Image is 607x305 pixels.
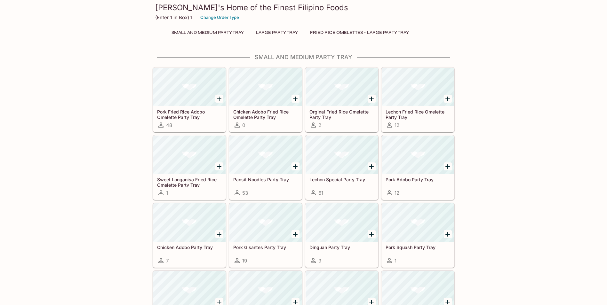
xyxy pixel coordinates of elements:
div: Lechon Special Party Tray [306,136,378,174]
a: Pork Gisantes Party Tray19 [229,203,302,268]
div: Pork Adobo Party Tray [382,136,454,174]
button: Add Pansit Noodles Party Tray [292,162,300,170]
button: Fried Rice Omelettes - Large Party Tray [307,28,412,37]
a: Sweet Longanisa Fried Rice Omelette Party Tray1 [153,135,226,200]
h5: Chicken Adobo Fried Rice Omelette Party Tray [233,109,298,120]
div: Sweet Longanisa Fried Rice Omelette Party Tray [153,136,226,174]
div: Chicken Adobo Fried Rice Omelette Party Tray [229,68,302,106]
h5: Pork Squash Party Tray [386,245,450,250]
span: 7 [166,258,169,264]
button: Add Pork Fried Rice Adobo Omelette Party Tray [215,95,223,103]
div: Pork Squash Party Tray [382,203,454,242]
button: Add Pork Gisantes Party Tray [292,230,300,238]
h5: Orginal Fried Rice Omelette Party Tray [309,109,374,120]
div: Chicken Adobo Party Tray [153,203,226,242]
h5: Pansit Noodles Party Tray [233,177,298,182]
div: Orginal Fried Rice Omelette Party Tray [306,68,378,106]
span: 61 [318,190,323,196]
a: Lechon Fried Rice Omelette Party Tray12 [381,67,454,132]
button: Add Lechon Special Party Tray [368,162,376,170]
h5: Sweet Longanisa Fried Rice Omelette Party Tray [157,177,222,187]
div: Lechon Fried Rice Omelette Party Tray [382,68,454,106]
span: 1 [395,258,396,264]
span: 12 [395,190,399,196]
button: Add Pork Squash Party Tray [444,230,452,238]
span: 12 [395,122,399,128]
button: Add Orginal Fried Rice Omelette Party Tray [368,95,376,103]
a: Orginal Fried Rice Omelette Party Tray2 [305,67,378,132]
a: Pork Fried Rice Adobo Omelette Party Tray48 [153,67,226,132]
p: (Enter 1 in Box) 1 [155,14,192,20]
h5: Pork Gisantes Party Tray [233,245,298,250]
button: Add Chicken Adobo Fried Rice Omelette Party Tray [292,95,300,103]
button: Add Lechon Fried Rice Omelette Party Tray [444,95,452,103]
a: Chicken Adobo Party Tray7 [153,203,226,268]
div: Pork Fried Rice Adobo Omelette Party Tray [153,68,226,106]
button: Add Sweet Longanisa Fried Rice Omelette Party Tray [215,162,223,170]
div: Pork Gisantes Party Tray [229,203,302,242]
h5: Pork Fried Rice Adobo Omelette Party Tray [157,109,222,120]
a: Chicken Adobo Fried Rice Omelette Party Tray0 [229,67,302,132]
button: Large Party Tray [252,28,301,37]
a: Pork Squash Party Tray1 [381,203,454,268]
button: Add Dinguan Party Tray [368,230,376,238]
span: 0 [242,122,245,128]
button: Add Pork Adobo Party Tray [444,162,452,170]
span: 48 [166,122,172,128]
a: Pansit Noodles Party Tray53 [229,135,302,200]
h5: Lechon Special Party Tray [309,177,374,182]
span: 19 [242,258,247,264]
h4: Small and Medium Party Tray [153,54,455,61]
a: Dinguan Party Tray9 [305,203,378,268]
h5: Dinguan Party Tray [309,245,374,250]
div: Pansit Noodles Party Tray [229,136,302,174]
span: 53 [242,190,248,196]
h5: Chicken Adobo Party Tray [157,245,222,250]
button: Change Order Type [197,12,242,22]
h5: Pork Adobo Party Tray [386,177,450,182]
h3: [PERSON_NAME]'s Home of the Finest Filipino Foods [155,3,452,12]
span: 1 [166,190,168,196]
span: 9 [318,258,321,264]
div: Dinguan Party Tray [306,203,378,242]
button: Small and Medium Party Tray [168,28,247,37]
span: 2 [318,122,321,128]
a: Lechon Special Party Tray61 [305,135,378,200]
button: Add Chicken Adobo Party Tray [215,230,223,238]
a: Pork Adobo Party Tray12 [381,135,454,200]
h5: Lechon Fried Rice Omelette Party Tray [386,109,450,120]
